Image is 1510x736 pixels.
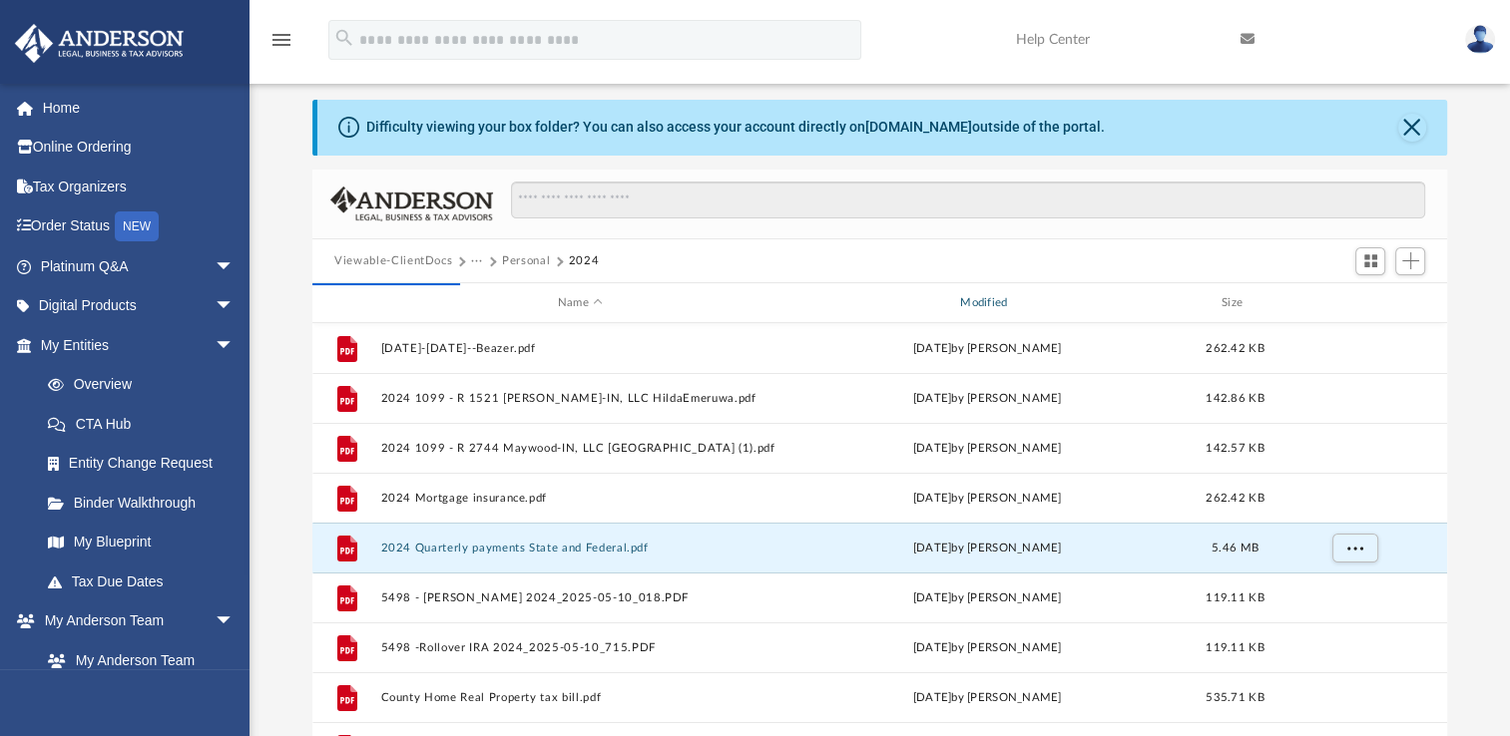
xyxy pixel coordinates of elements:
button: Close [1398,114,1426,142]
div: id [1283,294,1423,312]
img: User Pic [1465,25,1495,54]
div: id [321,294,371,312]
span: 535.71 KB [1206,692,1263,703]
a: Order StatusNEW [14,206,264,247]
a: CTA Hub [28,404,264,444]
span: 262.42 KB [1206,493,1263,504]
button: Viewable-ClientDocs [334,252,452,270]
div: Size [1196,294,1275,312]
div: by [PERSON_NAME] [788,639,1187,657]
a: Entity Change Request [28,444,264,484]
div: [DATE] by [PERSON_NAME] [788,689,1187,707]
div: [DATE] by [PERSON_NAME] [788,440,1187,458]
button: 2024 [569,252,600,270]
div: Difficulty viewing your box folder? You can also access your account directly on outside of the p... [366,117,1105,138]
button: 5498 -Rollover IRA 2024_2025-05-10_715.PDF [381,641,779,654]
a: Tax Organizers [14,167,264,206]
span: 262.42 KB [1206,343,1263,354]
span: 142.57 KB [1206,443,1263,454]
a: Overview [28,365,264,405]
button: Switch to Grid View [1355,247,1385,275]
a: My Anderson Teamarrow_drop_down [14,601,254,641]
button: More options [1332,534,1378,563]
i: menu [269,28,293,52]
a: Binder Walkthrough [28,483,264,523]
button: 5498 - [PERSON_NAME] 2024_2025-05-10_018.PDF [381,591,779,604]
button: 2024 Mortgage insurance.pdf [381,492,779,505]
span: 5.46 MB [1212,543,1258,553]
a: Platinum Q&Aarrow_drop_down [14,246,264,286]
button: 2024 1099 - R 1521 [PERSON_NAME]-IN, LLC HildaEmeruwa.pdf [381,392,779,405]
a: Home [14,88,264,128]
span: arrow_drop_down [215,246,254,287]
a: My Anderson Team [28,640,245,680]
a: Tax Due Dates [28,561,264,601]
a: Online Ordering [14,128,264,168]
span: 119.11 KB [1206,592,1263,603]
img: Anderson Advisors Platinum Portal [9,24,190,63]
button: County Home Real Property tax bill.pdf [381,691,779,704]
div: [DATE] by [PERSON_NAME] [788,390,1187,408]
input: Search files and folders [511,182,1425,219]
div: NEW [115,211,159,241]
i: search [333,27,355,49]
button: Add [1395,247,1425,275]
span: 119.11 KB [1206,642,1263,653]
span: [DATE] [913,592,952,603]
span: 142.86 KB [1206,393,1263,404]
button: Personal [502,252,550,270]
a: menu [269,38,293,52]
div: grid [312,323,1447,736]
span: arrow_drop_down [215,325,254,366]
div: by [PERSON_NAME] [788,589,1187,607]
span: arrow_drop_down [215,286,254,327]
button: ··· [471,252,484,270]
div: [DATE] by [PERSON_NAME] [788,340,1187,358]
div: Name [380,294,779,312]
button: [DATE]-[DATE]--Beazer.pdf [381,342,779,355]
div: Modified [787,294,1187,312]
div: [DATE] by [PERSON_NAME] [788,490,1187,508]
button: 2024 1099 - R 2744 Maywood-IN, LLC [GEOGRAPHIC_DATA] (1).pdf [381,442,779,455]
span: [DATE] [913,642,952,653]
div: [DATE] by [PERSON_NAME] [788,540,1187,557]
a: [DOMAIN_NAME] [865,119,972,135]
a: My Blueprint [28,523,254,562]
a: Digital Productsarrow_drop_down [14,286,264,326]
span: arrow_drop_down [215,601,254,642]
button: 2024 Quarterly payments State and Federal.pdf [381,542,779,554]
a: My Entitiesarrow_drop_down [14,325,264,365]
